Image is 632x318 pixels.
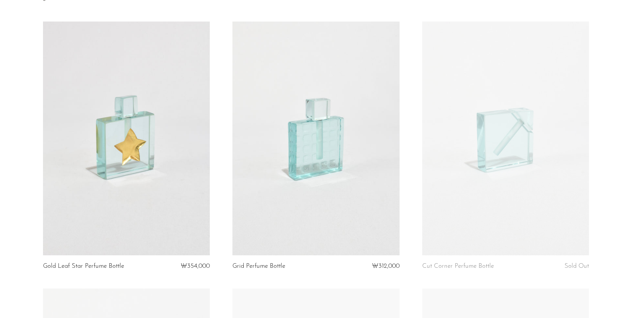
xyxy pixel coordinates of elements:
a: Grid Perfume Bottle [232,263,285,270]
span: ₩312,000 [372,263,400,269]
a: Cut Corner Perfume Bottle [422,263,494,270]
span: ₩354,000 [181,263,210,269]
a: Gold Leaf Star Perfume Bottle [43,263,124,270]
span: Sold Out [564,263,589,269]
